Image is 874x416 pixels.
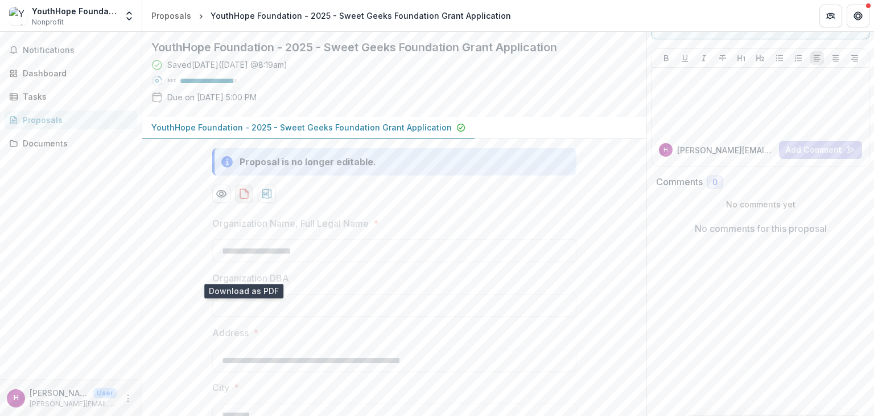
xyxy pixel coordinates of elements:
button: Align Left [810,51,824,65]
button: Add Comment [779,141,862,159]
button: Partners [819,5,842,27]
button: Underline [678,51,692,65]
div: heidi@youthhope.org [663,147,668,153]
div: heidi@youthhope.org [14,394,19,402]
p: Address [212,326,249,340]
button: Align Center [829,51,843,65]
a: Tasks [5,87,137,106]
button: Heading 1 [735,51,748,65]
h2: YouthHope Foundation - 2025 - Sweet Geeks Foundation Grant Application [151,40,619,54]
button: Ordered List [791,51,805,65]
a: Documents [5,134,137,153]
span: 0 [712,178,718,187]
button: Notifications [5,41,137,59]
button: Align Right [848,51,861,65]
nav: breadcrumb [147,7,516,24]
h2: Comments [656,177,703,187]
div: Saved [DATE] ( [DATE] @ 8:19am ) [167,59,287,71]
span: Notifications [23,46,133,55]
div: YouthHope Foundation - 2025 - Sweet Geeks Foundation Grant Application [211,10,511,22]
button: Open entity switcher [121,5,137,27]
button: Strike [716,51,729,65]
button: Heading 2 [753,51,767,65]
p: User [93,388,117,398]
p: Organization Name, Full Legal Name [212,217,369,230]
a: Dashboard [5,64,137,83]
div: Tasks [23,91,128,103]
p: Organization DBA [212,271,289,285]
button: download-proposal [235,185,253,203]
a: Proposals [147,7,196,24]
div: Proposals [151,10,191,22]
div: Documents [23,137,128,149]
p: No comments for this proposal [695,222,827,235]
div: Proposals [23,114,128,126]
p: YouthHope Foundation - 2025 - Sweet Geeks Foundation Grant Application [151,121,452,133]
button: Preview 18758a38-8f19-4147-986a-2279be6f384c-0.pdf [212,185,230,203]
button: Bullet List [773,51,786,65]
button: More [121,391,135,405]
div: Proposal is no longer editable. [240,155,376,169]
p: Due on [DATE] 5:00 PM [167,91,257,103]
button: Italicize [697,51,711,65]
p: City [212,381,229,394]
span: Nonprofit [32,17,64,27]
p: [PERSON_NAME][EMAIL_ADDRESS][DOMAIN_NAME] [30,387,89,399]
p: [PERSON_NAME][EMAIL_ADDRESS][DOMAIN_NAME] [30,399,117,409]
button: Bold [659,51,673,65]
button: download-proposal [258,185,276,203]
img: YouthHope Foundation [9,7,27,25]
div: Dashboard [23,67,128,79]
div: YouthHope Foundation [32,5,117,17]
p: 93 % [167,77,176,85]
a: Proposals [5,111,137,129]
p: [PERSON_NAME][EMAIL_ADDRESS][DOMAIN_NAME] [677,144,774,156]
p: No comments yet [656,198,865,210]
button: Get Help [847,5,869,27]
